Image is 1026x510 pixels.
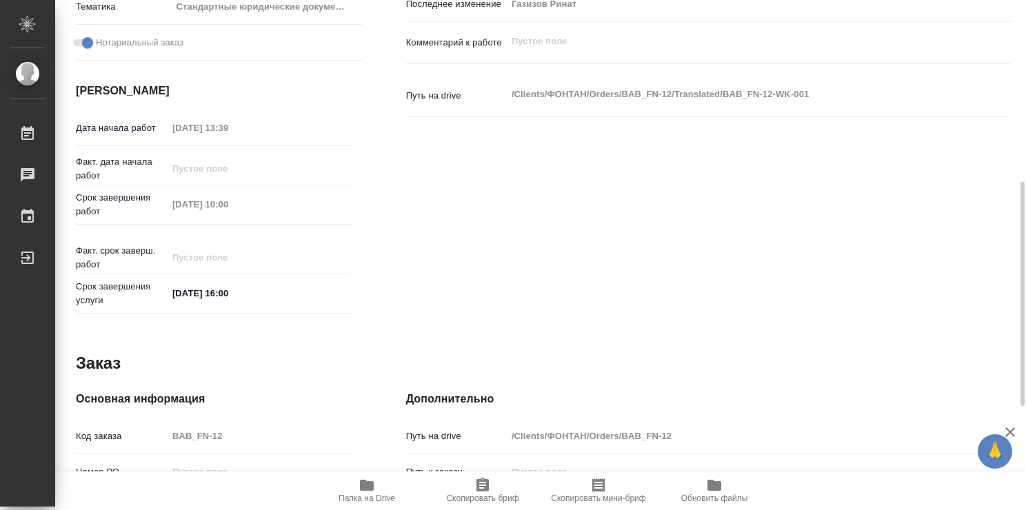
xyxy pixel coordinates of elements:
[168,247,288,267] input: Пустое поле
[76,465,168,479] p: Номер РО
[406,429,507,443] p: Путь на drive
[339,493,395,503] span: Папка на Drive
[76,391,351,407] h4: Основная информация
[507,426,960,446] input: Пустое поле
[978,434,1012,469] button: 🙏
[656,471,772,510] button: Обновить файлы
[507,462,960,482] input: Пустое поле
[168,426,351,446] input: Пустое поле
[168,118,288,138] input: Пустое поле
[168,462,351,482] input: Пустое поле
[406,391,1011,407] h4: Дополнительно
[983,437,1007,466] span: 🙏
[76,191,168,218] p: Срок завершения работ
[76,244,168,272] p: Факт. срок заверш. работ
[507,83,960,106] textarea: /Clients/ФОНТАН/Orders/BAB_FN-12/Translated/BAB_FN-12-WK-001
[76,155,168,183] p: Факт. дата начала работ
[76,83,351,99] h4: [PERSON_NAME]
[446,493,519,503] span: Скопировать бриф
[406,36,507,50] p: Комментарий к работе
[76,352,121,374] h2: Заказ
[425,471,541,510] button: Скопировать бриф
[168,283,288,303] input: ✎ Введи что-нибудь
[406,89,507,103] p: Путь на drive
[76,429,168,443] p: Код заказа
[168,159,288,178] input: Пустое поле
[541,471,656,510] button: Скопировать мини-бриф
[551,493,645,503] span: Скопировать мини-бриф
[309,471,425,510] button: Папка на Drive
[681,493,748,503] span: Обновить файлы
[76,121,168,135] p: Дата начала работ
[168,194,288,214] input: Пустое поле
[76,280,168,307] p: Срок завершения услуги
[406,465,507,479] p: Путь к заказу
[96,36,183,50] span: Нотариальный заказ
